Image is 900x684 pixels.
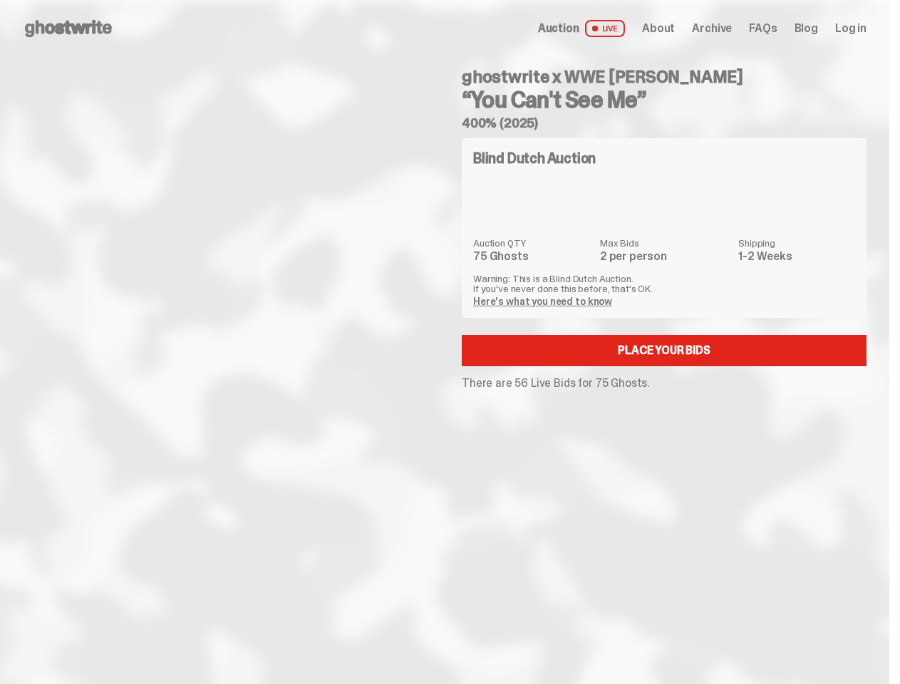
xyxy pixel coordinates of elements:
[462,117,867,130] h5: 400% (2025)
[585,20,626,37] span: LIVE
[462,335,867,366] a: Place your Bids
[462,68,867,85] h4: ghostwrite x WWE [PERSON_NAME]
[692,23,732,34] a: Archive
[738,251,855,262] dd: 1-2 Weeks
[795,23,818,34] a: Blog
[462,378,867,389] p: There are 56 Live Bids for 75 Ghosts.
[749,23,777,34] a: FAQs
[600,251,730,262] dd: 2 per person
[642,23,675,34] a: About
[538,23,579,34] span: Auction
[473,295,612,308] a: Here's what you need to know
[538,20,625,37] a: Auction LIVE
[462,88,867,111] h3: “You Can't See Me”
[738,238,855,248] dt: Shipping
[473,151,596,165] h4: Blind Dutch Auction
[473,251,591,262] dd: 75 Ghosts
[835,23,867,34] a: Log in
[600,238,730,248] dt: Max Bids
[473,238,591,248] dt: Auction QTY
[473,274,855,294] p: Warning: This is a Blind Dutch Auction. If you’ve never done this before, that’s OK.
